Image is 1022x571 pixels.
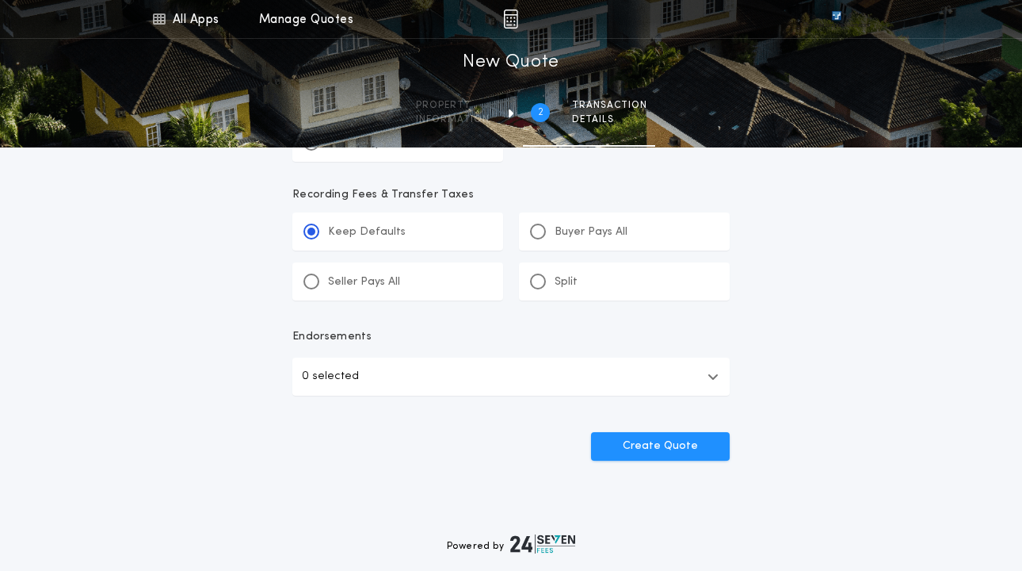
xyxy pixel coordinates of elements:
h2: 2 [538,106,543,119]
span: information [416,113,490,126]
p: Split [555,274,578,290]
p: 0 selected [302,367,359,386]
p: Buyer Pays All [555,224,627,240]
p: Recording Fees & Transfer Taxes [292,187,730,203]
span: Transaction [572,99,647,112]
img: logo [510,535,575,554]
button: 0 selected [292,358,730,396]
button: Create Quote [591,432,730,461]
span: Property [416,99,490,112]
div: Powered by [447,535,575,554]
span: details [572,113,647,126]
img: vs-icon [803,11,870,27]
p: Seller Pays All [328,274,400,290]
img: img [503,10,518,29]
p: Endorsements [292,329,730,345]
p: Keep Defaults [328,224,406,240]
h1: New Quote [463,50,559,75]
